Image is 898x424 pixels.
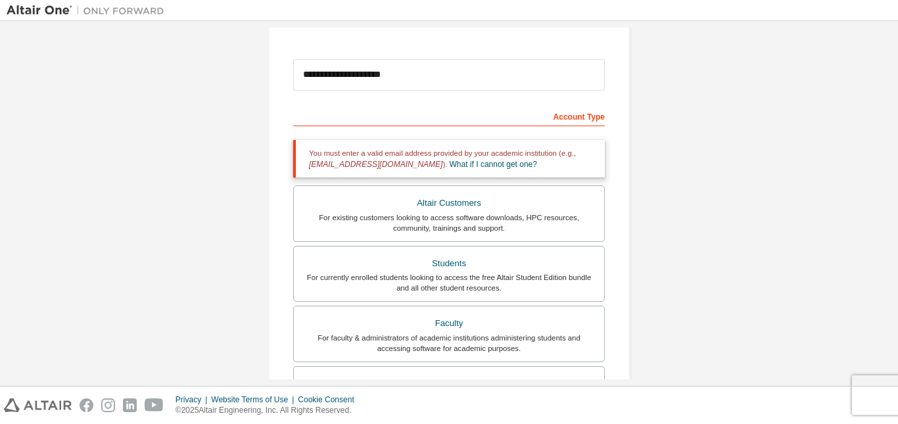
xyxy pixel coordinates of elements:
img: youtube.svg [145,398,164,412]
img: linkedin.svg [123,398,137,412]
div: For currently enrolled students looking to access the free Altair Student Edition bundle and all ... [302,272,596,293]
div: Account Type [293,105,605,126]
img: facebook.svg [80,398,93,412]
img: altair_logo.svg [4,398,72,412]
div: Altair Customers [302,194,596,212]
div: Cookie Consent [298,394,362,405]
div: Students [302,254,596,273]
div: Everyone else [302,375,596,393]
p: © 2025 Altair Engineering, Inc. All Rights Reserved. [176,405,362,416]
img: instagram.svg [101,398,115,412]
div: For faculty & administrators of academic institutions administering students and accessing softwa... [302,333,596,354]
div: For existing customers looking to access software downloads, HPC resources, community, trainings ... [302,212,596,233]
div: Faculty [302,314,596,333]
div: Website Terms of Use [211,394,298,405]
img: Altair One [7,4,171,17]
div: Privacy [176,394,211,405]
div: You must enter a valid email address provided by your academic institution (e.g., ). [293,140,605,177]
a: What if I cannot get one? [450,160,537,169]
span: [EMAIL_ADDRESS][DOMAIN_NAME] [309,160,442,169]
